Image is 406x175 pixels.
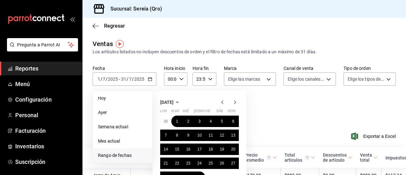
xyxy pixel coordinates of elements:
[209,161,213,165] abbr: 25 de julio de 2025
[7,38,78,51] button: Pregunta a Parrot AI
[183,144,194,155] button: 16 de julio de 2025
[183,130,194,141] button: 9 de julio de 2025
[231,147,235,151] abbr: 20 de julio de 2025
[121,77,127,82] input: --
[164,147,168,151] abbr: 14 de julio de 2025
[160,116,171,127] button: 30 de junio de 2025
[160,109,167,116] abbr: lunes
[116,40,124,48] img: Tooltip marker
[228,116,239,127] button: 6 de julio de 2025
[221,119,223,124] abbr: 5 de julio de 2025
[194,144,205,155] button: 17 de julio de 2025
[15,158,77,166] span: Suscripción
[205,144,216,155] button: 18 de julio de 2025
[70,17,75,22] button: open_drawer_menu
[285,152,315,163] span: Total artículos
[187,119,189,124] abbr: 2 de julio de 2025
[228,109,236,116] abbr: domingo
[197,147,201,151] abbr: 17 de julio de 2025
[104,23,125,29] span: Regresar
[216,109,223,116] abbr: sábado
[231,133,235,138] abbr: 13 de julio de 2025
[171,130,182,141] button: 8 de julio de 2025
[220,161,224,165] abbr: 26 de julio de 2025
[186,147,190,151] abbr: 16 de julio de 2025
[175,147,179,151] abbr: 15 de julio de 2025
[344,66,396,71] label: Tipo de orden
[15,80,77,88] span: Menú
[205,158,216,169] button: 25 de julio de 2025
[101,77,102,82] span: /
[228,158,239,169] button: 27 de julio de 2025
[224,66,276,71] label: Marca
[285,152,310,163] div: Total artículos
[186,161,190,165] abbr: 23 de julio de 2025
[15,95,77,104] span: Configuración
[176,119,178,124] abbr: 1 de julio de 2025
[132,77,134,82] span: /
[106,77,108,82] span: /
[171,158,182,169] button: 22 de julio de 2025
[164,66,187,71] label: Hora inicio
[228,144,239,155] button: 20 de julio de 2025
[134,77,145,82] input: ----
[98,152,147,159] span: Rango de fechas
[348,76,384,82] span: Elige los tipos de orden
[175,161,179,165] abbr: 22 de julio de 2025
[176,133,178,138] abbr: 8 de julio de 2025
[187,133,189,138] abbr: 9 de julio de 2025
[209,147,213,151] abbr: 18 de julio de 2025
[194,130,205,141] button: 10 de julio de 2025
[220,147,224,151] abbr: 19 de julio de 2025
[231,161,235,165] abbr: 27 de julio de 2025
[15,126,77,135] span: Facturación
[98,138,147,145] span: Mes actual
[216,158,227,169] button: 26 de julio de 2025
[183,116,194,127] button: 2 de julio de 2025
[17,42,68,48] span: Pregunta a Parrot AI
[228,76,260,82] span: Elige las marcas
[199,119,201,124] abbr: 3 de julio de 2025
[305,155,310,160] svg: El total artículos considera cambios de precios en los artículos así como costos adicionales por ...
[98,95,147,102] span: Hoy
[108,77,118,82] input: ----
[160,144,171,155] button: 14 de julio de 2025
[15,64,77,73] span: Reportes
[216,144,227,155] button: 19 de julio de 2025
[232,119,234,124] abbr: 6 de julio de 2025
[15,111,77,119] span: Personal
[160,130,171,141] button: 7 de julio de 2025
[360,152,378,163] span: Venta total
[171,144,182,155] button: 15 de julio de 2025
[210,119,212,124] abbr: 4 de julio de 2025
[323,152,352,163] span: Descuentos de artículo
[171,109,179,116] abbr: martes
[93,39,113,49] div: Ventas
[205,130,216,141] button: 11 de julio de 2025
[205,116,216,127] button: 4 de julio de 2025
[220,133,224,138] abbr: 12 de julio de 2025
[165,133,167,138] abbr: 7 de julio de 2025
[15,142,77,151] span: Inventarios
[216,116,227,127] button: 5 de julio de 2025
[164,161,168,165] abbr: 21 de julio de 2025
[127,77,128,82] span: /
[98,109,147,116] span: Ayer
[284,66,336,71] label: Canal de venta
[183,158,194,169] button: 23 de julio de 2025
[98,124,147,130] span: Semana actual
[160,98,181,106] button: [DATE]
[205,109,210,116] abbr: viernes
[194,158,205,169] button: 24 de julio de 2025
[360,152,372,163] div: Venta total
[216,130,227,141] button: 12 de julio de 2025
[93,23,125,29] button: Regresar
[323,152,347,163] div: Descuentos de artículo
[105,5,162,13] h3: Sucursal: Sereia (Qro)
[119,77,120,82] span: -
[194,116,205,127] button: 3 de julio de 2025
[352,132,396,140] button: Exportar a Excel
[194,109,231,116] abbr: jueves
